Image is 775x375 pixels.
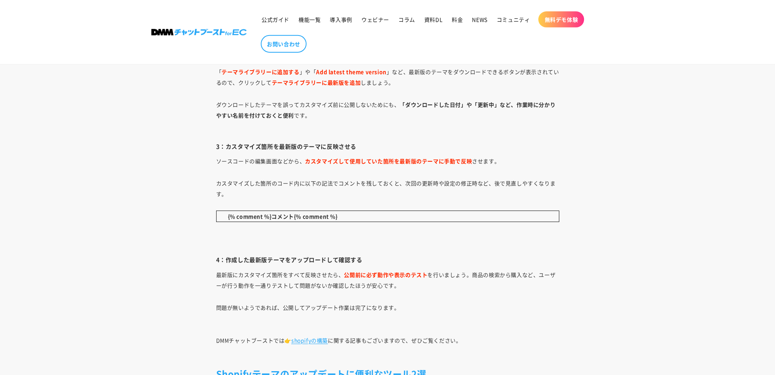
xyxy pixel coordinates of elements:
a: 公式ガイド [257,11,294,27]
strong: 公開前に必ず動作や表示のテスト [344,271,427,278]
strong: Add latest theme version [316,68,386,76]
p: ダウンロードしたテーマを誤ってカスタマイズ前に公開しないためにも、 です。 [216,99,559,131]
a: shopifyの構築 [291,336,328,344]
span: ウェビナー [361,16,389,23]
a: ウェビナー [357,11,394,27]
span: コラム [398,16,415,23]
strong: テーマライブラリーに最新版を追加 [272,79,361,86]
span: NEWS [472,16,487,23]
p: 問題が無いようであれば、公開してアップデート作業は完了になります。 [216,302,559,323]
a: お問い合わせ [261,35,306,53]
span: 導入事例 [330,16,352,23]
a: 無料デモ体験 [538,11,584,27]
img: 株式会社DMM Boost [151,29,247,35]
a: NEWS [467,11,492,27]
span: 無料デモ体験 [544,16,578,23]
a: 機能一覧 [294,11,325,27]
p: 「 」や「 」など、最新版のテーマをダウンロードできるボタンが表示されているので、クリックして しましょう。 [216,66,559,88]
a: 料金 [447,11,467,27]
p: 最新版にカスタマイズ箇所をすべて反映させたら、 を行いましょう。商品の検索から購入など、ユーザーが行う動作を一通りテストして問題がないか確認したほうが安心です。 [216,269,559,291]
a: コラム [394,11,420,27]
p: DMMチャットブーストでは👉 に関する記事もございますので、ぜひご覧ください。 [216,335,559,356]
strong: テーマライブラリーに追加する [221,68,299,76]
span: 料金 [452,16,463,23]
a: コミュニティ [492,11,535,27]
span: 公式ガイド [262,16,289,23]
h4: 4：作成した最新版テーマをアップロードして確認する [216,256,559,264]
strong: {% comment %}コメント{% comment %} [228,212,338,220]
p: カスタマイズした箇所のコード内に以下の記法でコメントを残しておくと、次回の更新時や設定の修正時など、後で見直しやすくなります。 [216,178,559,199]
a: 資料DL [420,11,447,27]
strong: カスタマイズして使用していた箇所を最新版のテーマに手動で反映 [305,157,472,165]
h4: 3：カスタマイズ箇所を最新版のテーマに反映させる [216,143,559,150]
span: コミュニティ [497,16,530,23]
span: 資料DL [424,16,443,23]
p: ソースコードの編集画面などから、 させます。 [216,156,559,166]
span: 機能一覧 [298,16,321,23]
span: お問い合わせ [267,40,300,47]
strong: 「ダウンロードした日付」や「更新中」など、作業時に分かりやすい名前を付けておくと便利 [216,101,556,119]
a: 導入事例 [325,11,356,27]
